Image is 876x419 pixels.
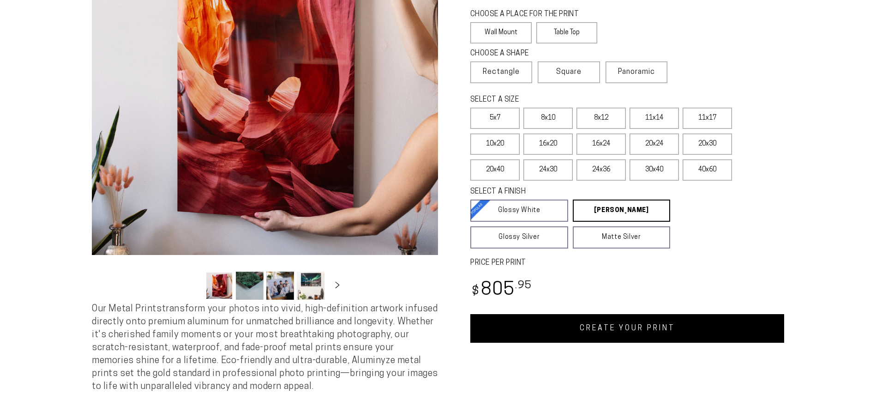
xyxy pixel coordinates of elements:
[683,159,732,181] label: 40x60
[470,314,784,343] a: CREATE YOUR PRINT
[576,108,626,129] label: 8x12
[92,304,438,391] span: Our Metal Prints transform your photos into vivid, high-definition artwork infused directly onto ...
[205,272,233,300] button: Load image 1 in gallery view
[472,285,480,298] span: $
[683,134,732,155] label: 20x30
[683,108,732,129] label: 11x17
[576,134,626,155] label: 16x24
[266,272,294,300] button: Load image 3 in gallery view
[470,226,568,249] a: Glossy Silver
[470,95,655,105] legend: SELECT A SIZE
[470,49,590,59] legend: CHOOSE A SHAPE
[297,272,324,300] button: Load image 4 in gallery view
[470,9,589,20] legend: CHOOSE A PLACE FOR THE PRINT
[470,22,532,43] label: Wall Mount
[523,108,573,129] label: 8x10
[536,22,598,43] label: Table Top
[470,187,648,197] legend: SELECT A FINISH
[236,272,264,300] button: Load image 2 in gallery view
[630,108,679,129] label: 11x14
[576,159,626,181] label: 24x36
[327,275,348,296] button: Slide right
[630,159,679,181] label: 30x40
[470,200,568,222] a: Glossy White
[523,134,573,155] label: 16x20
[470,258,784,268] label: PRICE PER PRINT
[182,275,203,296] button: Slide left
[483,67,520,78] span: Rectangle
[470,281,532,299] bdi: 805
[470,134,520,155] label: 10x20
[515,280,532,291] sup: .95
[470,159,520,181] label: 20x40
[523,159,573,181] label: 24x30
[556,67,582,78] span: Square
[470,108,520,129] label: 5x7
[630,134,679,155] label: 20x24
[573,200,671,222] a: [PERSON_NAME]
[618,68,655,76] span: Panoramic
[573,226,671,249] a: Matte Silver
